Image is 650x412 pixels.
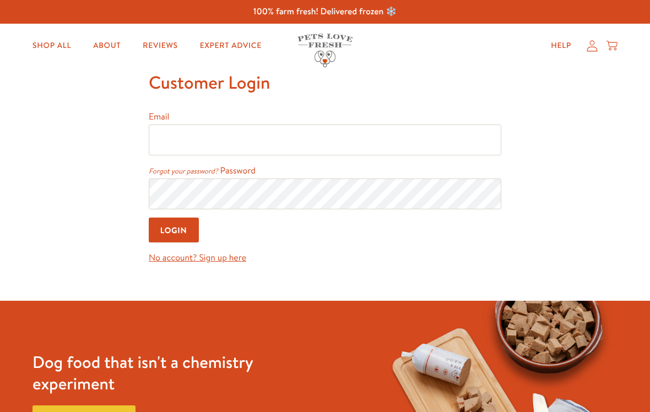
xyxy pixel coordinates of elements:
input: Login [149,218,199,242]
h3: Dog food that isn't a chemistry experiment [32,351,271,394]
a: Expert Advice [191,35,270,57]
a: About [84,35,129,57]
h1: Customer Login [149,68,501,97]
a: Forgot your password? [149,166,218,176]
img: Pets Love Fresh [297,34,353,67]
label: Password [220,165,256,177]
a: Shop All [24,35,80,57]
label: Email [149,111,169,123]
a: Reviews [134,35,186,57]
a: No account? Sign up here [149,252,246,264]
a: Help [542,35,580,57]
